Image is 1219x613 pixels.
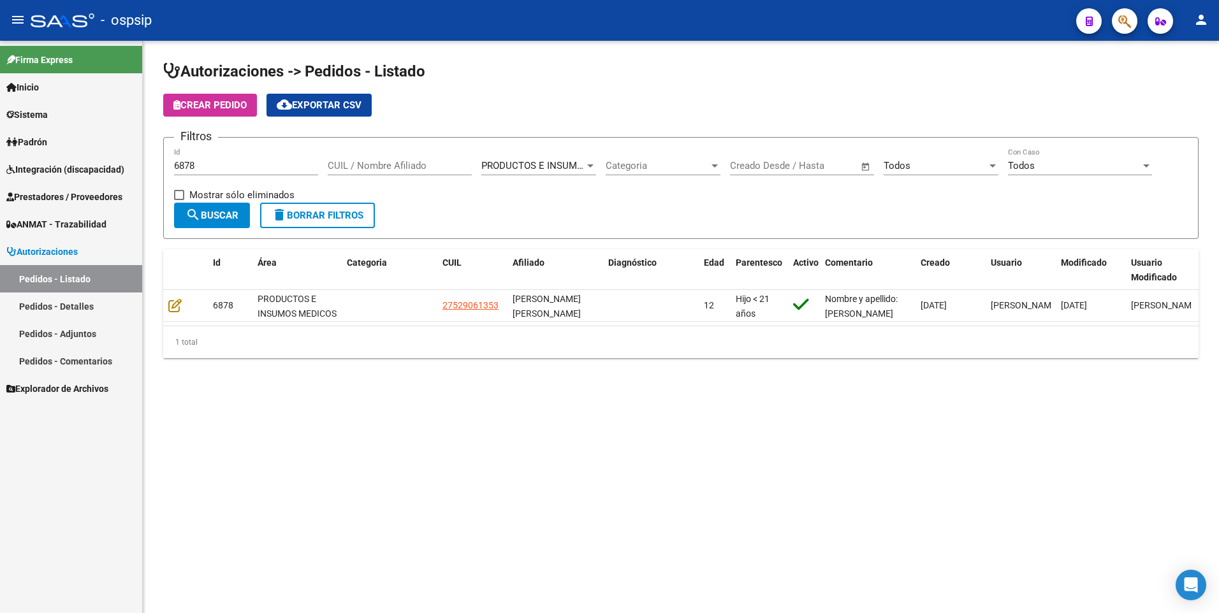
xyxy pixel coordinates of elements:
span: Exportar CSV [277,99,361,111]
span: Diagnóstico [608,257,657,268]
span: Todos [884,160,910,171]
span: CUIL [442,257,462,268]
mat-icon: person [1193,12,1209,27]
datatable-header-cell: Activo [788,249,820,291]
datatable-header-cell: Usuario Modificado [1126,249,1196,291]
span: Autorizaciones [6,245,78,259]
datatable-header-cell: Comentario [820,249,916,291]
span: Id [213,257,221,268]
span: Afiliado [513,257,544,268]
span: Borrar Filtros [272,210,363,221]
input: Fecha inicio [730,160,782,171]
span: Categoria [606,160,709,171]
button: Open calendar [859,159,873,174]
span: Parentesco [736,257,782,268]
span: Sistema [6,108,48,122]
span: Nombre y apellido: [PERSON_NAME] [PERSON_NAME] Dni:[PHONE_NUMBER] Teléfonos: [PHONE_NUMBER] [PERS... [825,294,910,493]
datatable-header-cell: Id [208,249,252,291]
span: Edad [704,257,724,268]
datatable-header-cell: Afiliado [507,249,603,291]
span: Crear Pedido [173,99,247,111]
datatable-header-cell: Área [252,249,342,291]
span: - ospsip [101,6,152,34]
button: Crear Pedido [163,94,257,117]
mat-icon: cloud_download [277,97,292,112]
div: Open Intercom Messenger [1176,570,1206,600]
span: [PERSON_NAME] [991,300,1059,310]
span: PRODUCTOS E INSUMOS MEDICOS [258,294,337,319]
button: Buscar [174,203,250,228]
span: Comentario [825,257,873,268]
datatable-header-cell: Usuario [986,249,1056,291]
span: 27529061353 [442,300,499,310]
span: PRODUCTOS E INSUMOS MEDICOS [481,160,633,171]
span: Hijo < 21 años [736,294,770,319]
button: Exportar CSV [266,94,372,117]
span: [DATE] [921,300,947,310]
span: Modificado [1061,257,1107,268]
span: [DATE] [1061,300,1087,310]
div: 1 total [163,326,1199,358]
button: Borrar Filtros [260,203,375,228]
span: Creado [921,257,950,268]
span: Buscar [186,210,238,221]
span: Autorizaciones -> Pedidos - Listado [163,62,425,80]
span: Firma Express [6,53,73,67]
span: Explorador de Archivos [6,382,108,396]
mat-icon: menu [10,12,26,27]
span: Padrón [6,135,47,149]
span: Área [258,257,277,268]
datatable-header-cell: Edad [699,249,731,291]
datatable-header-cell: Categoria [342,249,437,291]
span: Usuario [991,257,1022,268]
span: Integración (discapacidad) [6,162,124,177]
span: Categoria [347,257,387,268]
span: ANMAT - Trazabilidad [6,217,106,231]
span: 6878 [213,300,233,310]
span: Activo [793,257,819,268]
mat-icon: search [186,207,201,222]
span: Prestadores / Proveedores [6,190,122,204]
input: Fecha fin [793,160,855,171]
datatable-header-cell: Modificado [1056,249,1126,291]
h3: Filtros [174,127,218,145]
span: Usuario Modificado [1131,257,1177,282]
span: Todos [1008,160,1035,171]
datatable-header-cell: Parentesco [731,249,788,291]
datatable-header-cell: Diagnóstico [603,249,699,291]
span: [PERSON_NAME] [PERSON_NAME] [513,294,581,319]
datatable-header-cell: CUIL [437,249,507,291]
datatable-header-cell: Creado [916,249,986,291]
mat-icon: delete [272,207,287,222]
span: Inicio [6,80,39,94]
span: 12 [704,300,714,310]
span: Mostrar sólo eliminados [189,187,295,203]
span: [PERSON_NAME] [1131,300,1199,310]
